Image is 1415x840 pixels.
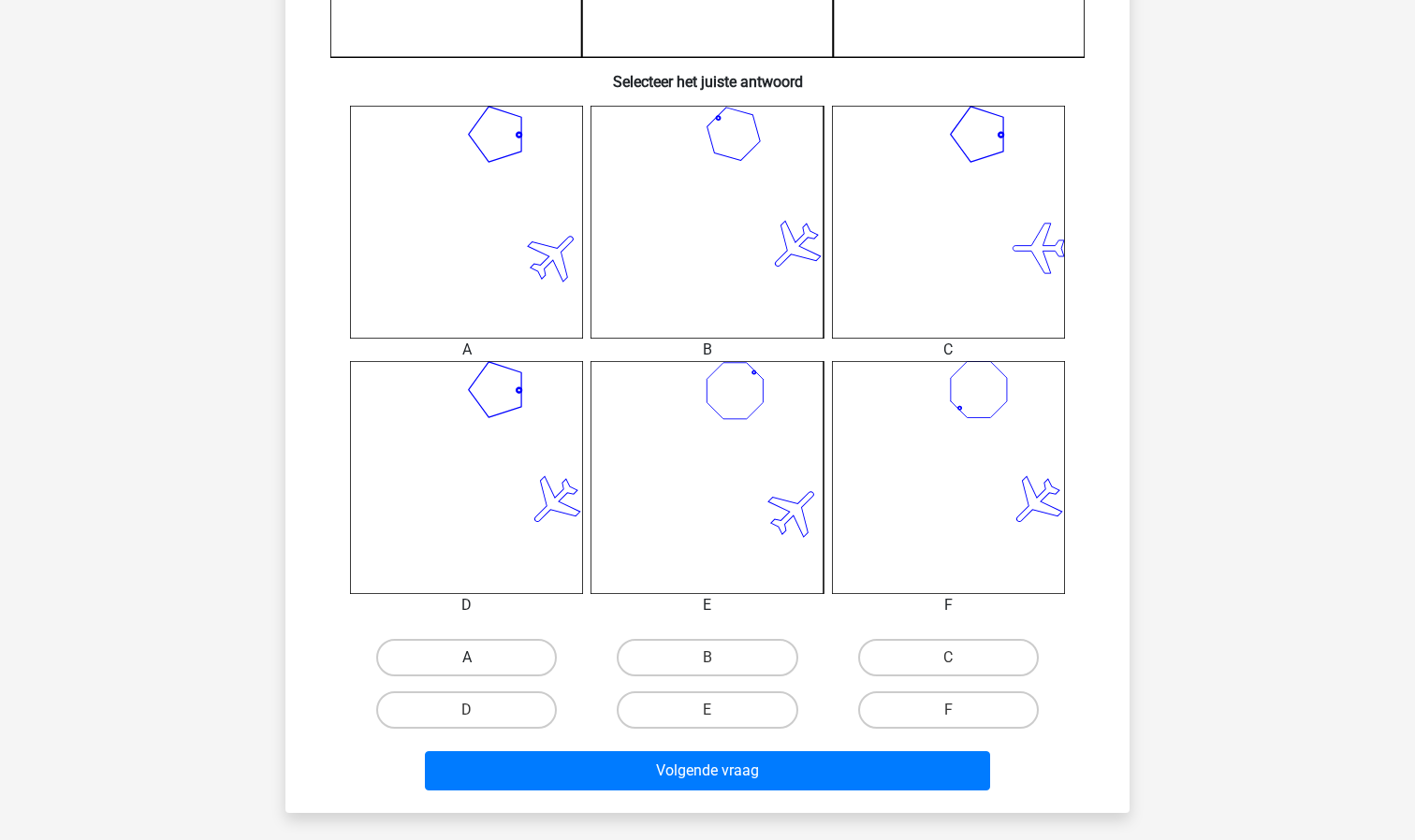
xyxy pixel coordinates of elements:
button: Volgende vraag [425,751,991,790]
div: B [576,339,838,361]
label: E [617,691,797,729]
label: F [858,691,1039,729]
div: C [818,339,1079,361]
div: D [336,594,597,616]
label: A [376,639,557,676]
div: E [576,594,838,616]
label: B [617,639,797,676]
label: C [858,639,1039,676]
div: F [818,594,1079,616]
div: A [336,339,597,361]
h6: Selecteer het juiste antwoord [315,58,1100,91]
label: D [376,691,557,729]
